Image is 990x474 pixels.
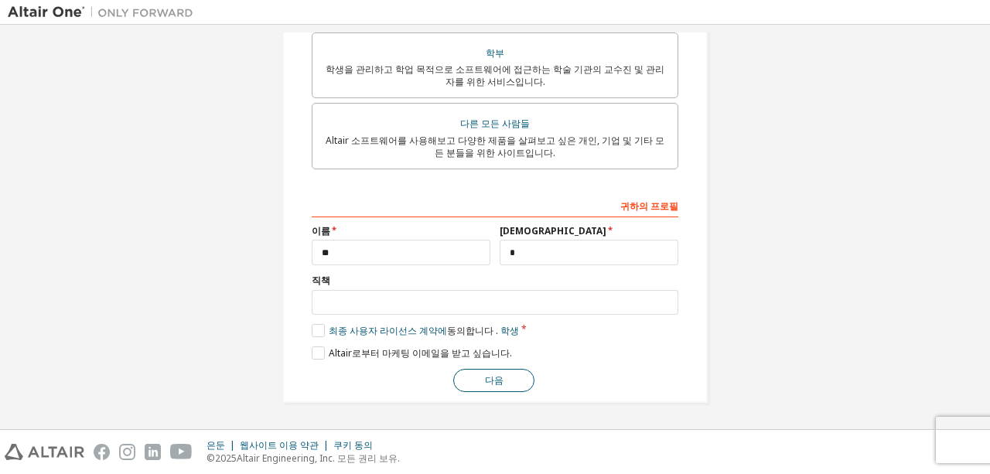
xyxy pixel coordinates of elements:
font: 이름 [312,224,330,237]
font: 학생을 관리하고 학업 목적으로 소프트웨어에 접근하는 학술 기관의 교수진 및 관리자를 위한 서비스입니다. [326,63,664,88]
font: [DEMOGRAPHIC_DATA] [500,224,606,237]
font: 동의합니다 . [447,324,498,337]
img: 알타이르 원 [8,5,201,20]
font: 학부 [486,46,504,60]
font: Altair Engineering, Inc. 모든 권리 보유. [237,452,400,465]
img: facebook.svg [94,444,110,460]
img: altair_logo.svg [5,444,84,460]
font: 직책 [312,274,330,287]
font: Altair로부터 마케팅 이메일을 받고 싶습니다. [329,346,512,360]
img: linkedin.svg [145,444,161,460]
font: 은둔 [207,438,225,452]
font: 다음 [485,373,504,387]
font: 2025 [215,452,237,465]
font: 다른 모든 사람들 [460,117,530,130]
font: 최종 사용자 라이선스 계약에 [329,324,447,337]
font: 귀하의 프로필 [620,199,678,213]
font: Altair 소프트웨어를 사용해보고 다양한 제품을 살펴보고 싶은 개인, 기업 및 기타 모든 분들을 위한 사이트입니다. [326,134,664,159]
img: youtube.svg [170,444,193,460]
img: instagram.svg [119,444,135,460]
font: 웹사이트 이용 약관 [240,438,319,452]
font: 학생 [500,324,519,337]
font: © [207,452,215,465]
font: 쿠키 동의 [333,438,373,452]
button: 다음 [453,369,534,392]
